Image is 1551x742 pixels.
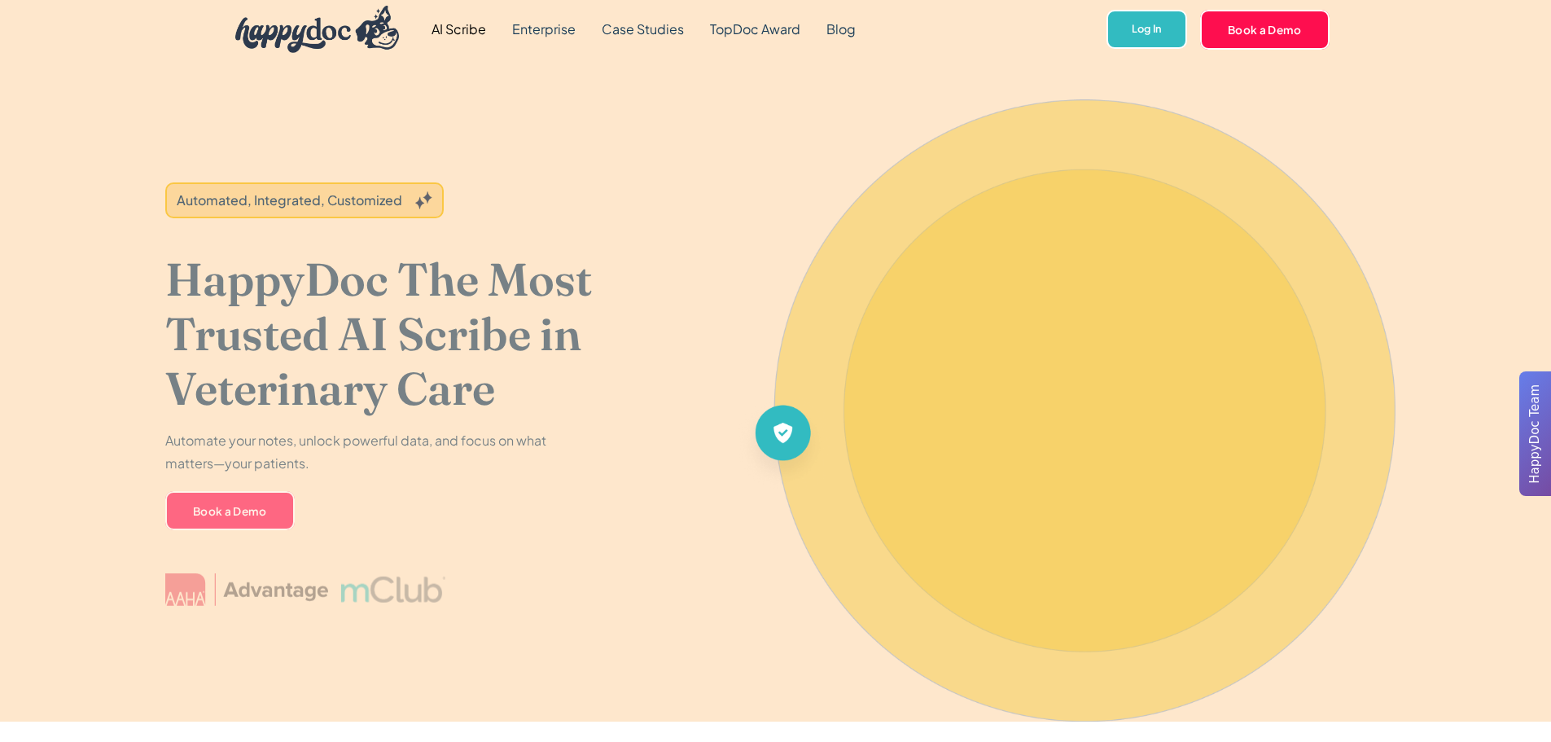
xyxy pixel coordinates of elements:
a: Log In [1106,10,1187,50]
a: Book a Demo [1200,10,1330,49]
p: Automate your notes, unlock powerful data, and focus on what matters—your patients. [165,429,556,475]
h1: HappyDoc The Most Trusted AI Scribe in Veterinary Care [165,252,715,416]
img: mclub logo [340,576,445,602]
img: AAHA Advantage logo [165,573,328,605]
a: Book a Demo [165,491,295,530]
img: HappyDoc Logo: A happy dog with his ear up, listening. [235,6,400,53]
img: Grey sparkles. [415,191,432,209]
a: home [222,2,400,57]
div: Automated, Integrated, Customized [177,191,402,210]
